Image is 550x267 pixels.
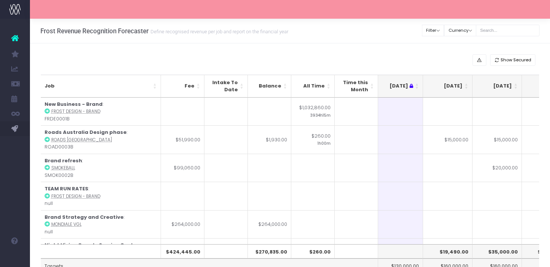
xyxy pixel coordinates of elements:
th: All Time: activate to sort column ascending [291,75,335,98]
th: $35,000.00 [472,244,522,258]
td: $4,490.00 [161,238,204,267]
td: $264,000.00 [161,210,204,239]
td: $1,032,860.00 [291,98,335,126]
th: Time this Month: activate to sort column ascending [335,75,378,98]
td: : FRDE0001B [41,98,161,126]
td: $264,000.00 [248,210,291,239]
abbr: Roads Australia [51,137,112,143]
abbr: Frost Design - Brand [51,193,100,199]
strong: New Business - Brand [45,101,103,108]
td: $1,930.00 [248,125,291,154]
th: Job: activate to sort column ascending [41,75,161,98]
button: Filter [422,25,444,36]
td: : null [41,182,161,210]
th: Oct 25: activate to sort column ascending [472,75,522,98]
input: Search... [476,25,540,36]
abbr: Mondiale VGL [51,221,82,227]
td: $99,060.00 [161,154,204,182]
td: $15,000.00 [472,125,522,154]
td: : SMOK0002B [41,154,161,182]
td: $51,990.00 [161,125,204,154]
td: : null [41,210,161,239]
th: $424,445.00 [161,244,204,258]
td: $4,490.00 [423,238,472,267]
th: Balance: activate to sort column ascending [248,75,291,98]
td: : ROAD0003B [41,125,161,154]
th: Fee: activate to sort column ascending [161,75,204,98]
th: Intake To Date: activate to sort column ascending [204,75,248,98]
th: $270,835.00 [248,244,291,258]
strong: TEAM RUN RATES [45,185,88,192]
td: $260.00 [291,125,335,154]
img: images/default_profile_image.png [9,252,21,263]
strong: Roads Australia Design phase [45,129,127,136]
td: $20,000.00 [472,154,522,182]
h3: Frost Revenue Recognition Forecaster [40,27,288,35]
strong: Brand Strategy and Creative [45,214,124,221]
strong: Brand refresh [45,157,82,164]
small: Define recognised revenue per job and report on the financial year [149,27,288,35]
abbr: Smokeball [51,165,75,171]
th: $260.00 [291,244,335,258]
small: 1h00m [317,139,331,146]
th: $19,490.00 [423,244,472,258]
button: Show Secured [490,54,536,66]
small: 3934h15m [310,111,331,118]
strong: Night Vision Goggle Service Centre [45,242,139,249]
span: Show Secured [501,57,531,63]
td: $15,000.00 [423,125,472,154]
td: : TOLL0007B [41,238,161,267]
th: Sep 25: activate to sort column ascending [423,75,472,98]
abbr: Frost Design - Brand [51,108,100,114]
th: Aug 25 : activate to sort column ascending [374,75,423,98]
button: Currency [444,25,476,36]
